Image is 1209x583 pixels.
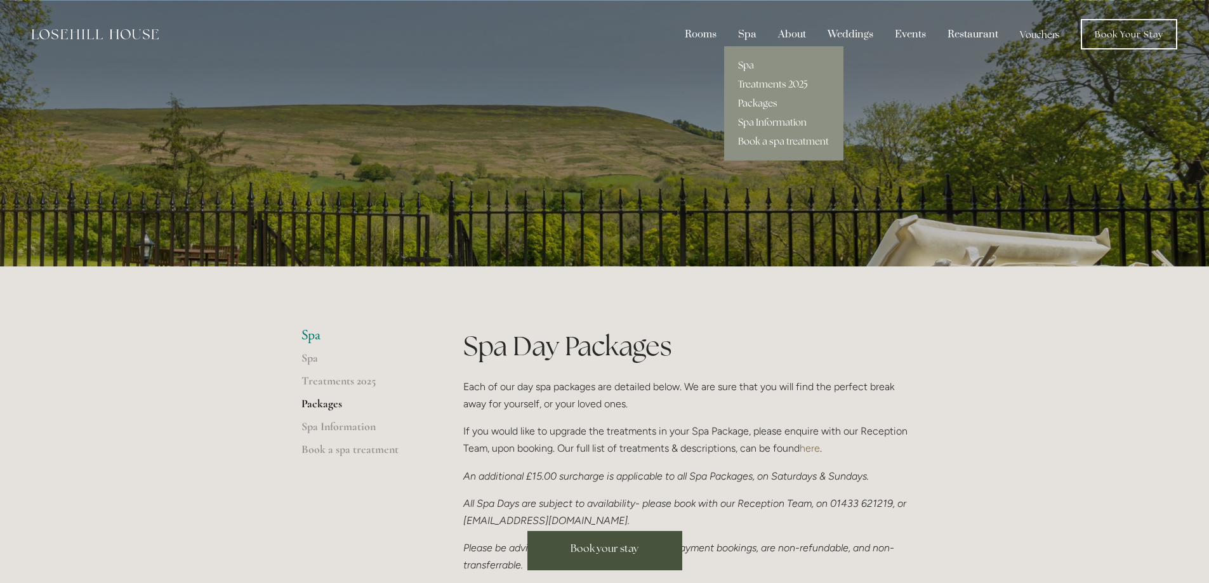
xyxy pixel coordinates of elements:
[301,419,423,442] a: Spa Information
[724,113,843,132] a: Spa Information
[463,378,908,412] p: Each of our day spa packages are detailed below. We are sure that you will find the perfect break...
[675,22,726,46] div: Rooms
[571,542,638,555] span: Book your stay
[1081,19,1177,49] a: Book Your Stay
[724,75,843,94] a: Treatments 2025
[724,56,843,75] a: Spa
[1010,22,1069,46] a: Vouchers
[938,22,1008,46] div: Restaurant
[463,497,909,527] em: All Spa Days are subject to availability- please book with our Reception Team, on 01433 621219, o...
[301,442,423,465] a: Book a spa treatment
[32,29,159,39] img: Losehill House
[301,374,423,396] a: Treatments 2025
[818,22,883,46] div: Weddings
[301,396,423,419] a: Packages
[463,423,908,457] p: If you would like to upgrade the treatments in your Spa Package, please enquire with our Receptio...
[800,442,820,454] a: here
[885,22,935,46] div: Events
[769,22,816,46] div: About
[463,327,908,365] h1: Spa Day Packages
[724,94,843,113] a: Packages
[724,132,843,151] a: Book a spa treatment
[463,470,869,482] em: An additional £15.00 surcharge is applicable to all Spa Packages, on Saturdays & Sundays.
[301,351,423,374] a: Spa
[729,22,766,46] div: Spa
[301,327,423,344] li: Spa
[527,531,682,570] a: Book your stay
